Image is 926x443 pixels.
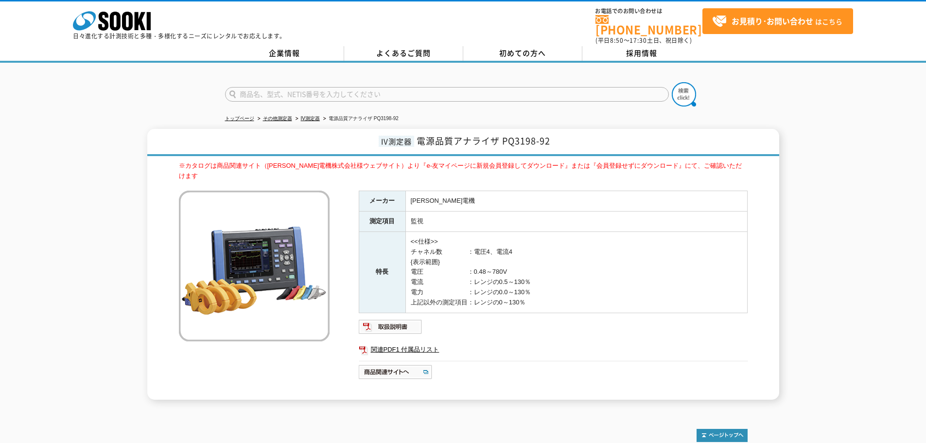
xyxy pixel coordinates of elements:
[582,46,701,61] a: 採用情報
[629,36,647,45] span: 17:30
[499,48,546,58] span: 初めての方へ
[595,15,702,35] a: [PHONE_NUMBER]
[359,232,405,313] th: 特長
[359,343,748,356] a: 関連PDF1 付属品リスト
[301,116,320,121] a: IV測定器
[712,14,842,29] span: はこちら
[344,46,463,61] a: よくあるご質問
[405,191,747,212] td: [PERSON_NAME]電機
[463,46,582,61] a: 初めての方へ
[225,46,344,61] a: 企業情報
[73,33,286,39] p: 日々進化する計測技術と多種・多様化するニーズにレンタルでお応えします。
[417,134,550,147] span: 電源品質アナライザ PQ3198-92
[225,87,669,102] input: 商品名、型式、NETIS番号を入力してください
[359,191,405,212] th: メーカー
[359,212,405,232] th: 測定項目
[610,36,624,45] span: 8:50
[359,364,433,380] img: 商品関連サイトへ
[702,8,853,34] a: お見積り･お問い合わせはこちら
[179,162,742,179] span: ※カタログは商品関連サイト（[PERSON_NAME]電機株式会社様ウェブサイト）より『e-友マイページに新規会員登録してダウンロード』または『会員登録せずにダウンロード』にて、ご確認いただけます
[359,325,422,333] a: 取扱説明書
[595,36,692,45] span: (平日 ～ 土日、祝日除く)
[405,212,747,232] td: 監視
[405,232,747,313] td: <<仕様>> チャネル数 ：電圧4、電流4 {表示範囲} 電圧 ：0.48～780V 電流 ：レンジの0.5～130％ 電力 ：レンジの0.0～130％ 上記以外の測定項目：レンジの0～130％
[321,114,399,124] li: 電源品質アナライザ PQ3198-92
[359,319,422,335] img: 取扱説明書
[379,136,414,147] span: IV測定器
[697,429,748,442] img: トップページへ
[263,116,292,121] a: その他測定器
[225,116,254,121] a: トップページ
[179,191,330,341] img: 電源品質アナライザ PQ3198-92
[672,82,696,106] img: btn_search.png
[732,15,813,27] strong: お見積り･お問い合わせ
[595,8,702,14] span: お電話でのお問い合わせは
